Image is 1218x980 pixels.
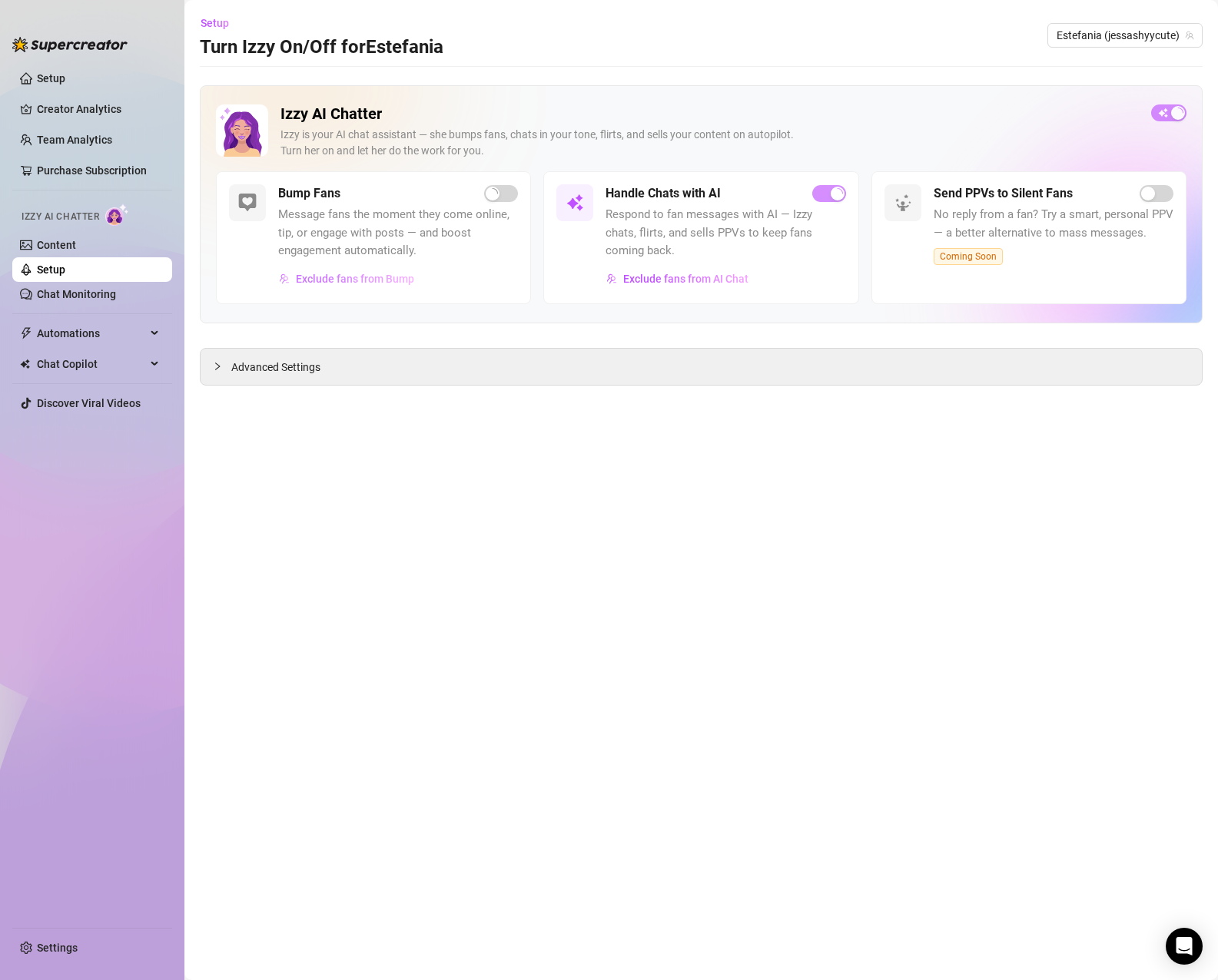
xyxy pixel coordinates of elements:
[37,97,160,121] a: Creator Analytics
[606,206,845,260] span: Respond to fan messages with AI — Izzy chats, flirts, and sells PPVs to keep fans coming back.
[200,35,443,60] h3: Turn Izzy On/Off for Estefania
[37,263,65,276] a: Setup
[278,184,340,203] h5: Bump Fans
[606,273,617,284] img: svg%3e
[37,134,112,146] a: Team Analytics
[105,204,129,226] img: AI Chatter
[606,184,721,203] h5: Handle Chats with AI
[1185,31,1194,40] span: team
[934,248,1003,265] span: Coming Soon
[1057,24,1193,47] span: Estefania (jessashyycute)
[934,206,1173,242] span: No reply from a fan? Try a smart, personal PPV — a better alternative to mass messages.
[238,194,257,212] img: svg%3e
[894,194,912,212] img: svg%3e
[37,321,146,346] span: Automations
[213,362,222,371] span: collapsed
[278,267,415,291] button: Exclude fans from Bump
[1166,928,1203,965] div: Open Intercom Messenger
[22,210,99,224] span: Izzy AI Chatter
[37,397,141,409] a: Discover Viral Videos
[216,104,268,157] img: Izzy AI Chatter
[566,194,584,212] img: svg%3e
[831,187,844,200] span: loading
[37,239,76,251] a: Content
[213,358,231,375] div: collapsed
[37,288,116,300] a: Chat Monitoring
[20,359,30,369] img: Chat Copilot
[200,11,241,35] button: Setup
[296,273,414,285] span: Exclude fans from Bump
[1172,107,1185,120] span: loading
[37,164,147,177] a: Purchase Subscription
[279,273,290,284] img: svg%3e
[280,127,1139,159] div: Izzy is your AI chat assistant — she bumps fans, chats in your tone, flirts, and sells your conte...
[20,327,32,339] span: thunderbolt
[486,187,499,200] span: loading
[623,273,748,285] span: Exclude fans from AI Chat
[37,352,146,376] span: Chat Copilot
[606,267,749,291] button: Exclude fans from AI Chat
[934,184,1073,203] h5: Send PPVs to Silent Fans
[12,37,128,52] img: logo-BBDzfeDw.svg
[280,104,1139,124] h2: Izzy AI Chatter
[37,72,65,84] a: Setup
[278,206,518,260] span: Message fans the moment they come online, tip, or engage with posts — and boost engagement automa...
[201,17,229,29] span: Setup
[231,359,320,376] span: Advanced Settings
[37,942,78,954] a: Settings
